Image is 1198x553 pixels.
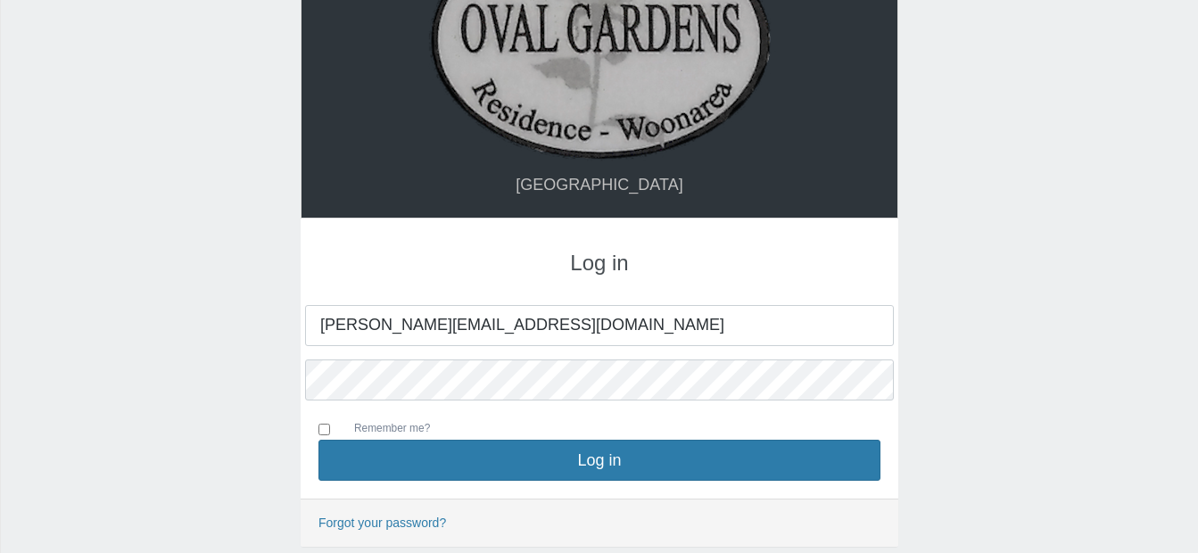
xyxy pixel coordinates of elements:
[318,252,880,275] h3: Log in
[318,440,880,481] button: Log in
[318,424,330,435] input: Remember me?
[318,516,446,530] a: Forgot your password?
[336,420,430,440] label: Remember me?
[305,305,894,346] input: Your Email
[319,177,880,194] h4: [GEOGRAPHIC_DATA]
